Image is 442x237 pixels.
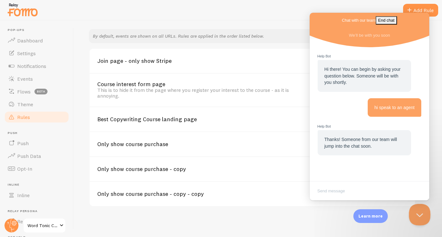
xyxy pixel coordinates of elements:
a: Course interest form page [97,81,307,87]
a: Push Data [4,150,70,162]
a: Only show course purchase - copy [97,166,307,172]
span: Notifications [17,63,46,69]
p: By default, events are shown on all URLs. Rules are applied in the order listed below. [93,33,412,39]
a: Dashboard [4,34,70,47]
a: Only show course purchase - copy - copy [97,191,307,197]
span: Push [17,140,29,146]
span: beta [34,89,48,94]
a: Flows beta [4,85,70,98]
iframe: Help Scout Beacon - Live Chat, Contact Form, and Knowledge Base [310,13,429,200]
a: Notifications [4,60,70,72]
a: Rules [4,111,70,123]
a: Settings [4,47,70,60]
a: Word Tonic Community [23,218,66,233]
div: Learn more [353,209,388,223]
img: fomo-relay-logo-orange.svg [7,2,39,18]
a: Opt-In [4,162,70,175]
a: Events [4,72,70,85]
a: Best Copywriting Course landing page [97,116,307,122]
a: Inline [4,189,70,202]
span: Settings [17,50,36,56]
p: Learn more [358,213,383,219]
span: Push Data [17,153,41,159]
span: Inline [17,192,30,198]
a: Relay Persona new [4,215,70,228]
a: Only show course purchase [97,141,307,147]
span: Opt-In [17,166,32,172]
span: Relay Persona [8,209,70,213]
span: Inline [8,183,70,187]
span: Word Tonic Community [27,222,58,229]
span: Push [8,131,70,135]
span: Theme [17,101,33,107]
span: Pop-ups [8,28,70,32]
span: Flows [17,88,31,95]
a: Theme [4,98,70,111]
a: Join page - only show Stripe [97,58,307,64]
span: Dashboard [17,37,43,44]
span: Events [17,76,33,82]
iframe: Help Scout Beacon - Close [409,204,431,226]
a: Push [4,137,70,150]
div: This is to hide it from the page where you register your interest to the course - as it is annoying. [97,87,307,99]
span: Rules [17,114,30,120]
